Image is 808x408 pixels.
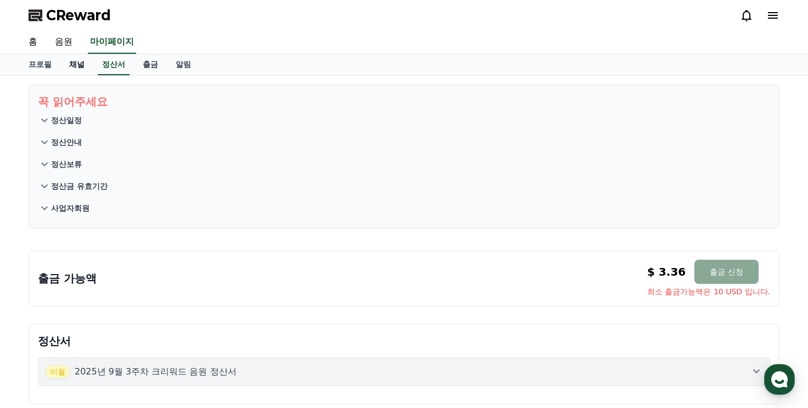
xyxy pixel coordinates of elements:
a: 채널 [60,54,93,75]
a: 프로필 [20,54,60,75]
div: 몇 분 내 답변 받으실 수 있어요 [60,18,151,27]
div: 앞으로 크리워드는 저작권 콘텐츠의 경우 YPP 증빙 자료나 콘텐츠 사용 허가 증빙 자료를 요청할 예정입니다. [32,221,182,254]
a: 알림 [167,54,200,75]
div: 다음 자료 중 한 가지를 제출해 주세요: [32,166,182,177]
div: 스포츠 플레이 영상은 저작권이 강한 콘텐츠 중 하나이며, [32,111,182,133]
button: 정산보류 [38,153,770,175]
span: CReward [46,7,111,24]
p: 정산금 유효기간 [51,181,108,192]
a: CReward [29,7,111,24]
div: ‘숏포메이션’ 채널에서 스포츠 영상을 활용한 것을 확인하였습니다. [32,89,182,111]
p: 정산서 [38,333,770,349]
div: 콘텐츠 사용 허가 증빙 자료 [46,177,182,188]
div: 안녕하세요. [32,56,182,67]
a: 음원 [46,31,81,54]
a: 마이페이지 [88,31,136,54]
p: 정산일정 [51,115,82,126]
span: 이월 [45,365,70,379]
button: 정산일정 [38,109,770,131]
button: 사업자회원 [38,197,770,219]
button: 정산금 유효기간 [38,175,770,197]
p: 정산보류 [51,159,82,170]
p: 꼭 읽어주세요 [38,94,770,109]
a: 정산서 [98,54,130,75]
button: 출금 신청 [694,260,758,284]
a: 홈 [20,31,46,54]
div: 크리워드는 업로드되는 모든 영상을 정산서 발급 전에 검수하고 있습니다. [32,67,182,89]
button: 정산안내 [38,131,770,153]
p: 2025년 9월 3주차 크리워드 음원 정산서 [75,365,237,378]
div: YPP 채널에서 수익화 진행 중임을 확인할 수 있는 화면 녹화 영상 (날짜와 수익 데이터 포함) [46,188,182,221]
div: 번거로우시더라도 안정적인 서비스 운영을 위해 협조 부탁드립니다. [32,254,182,276]
div: [PERSON_NAME]는 저작권 콘텐츠를 활용한 영상은 사용할 수 없어, 모두 수익 제외 처리됩니다. [32,133,182,166]
div: Creward [60,6,101,18]
p: 출금 가능액 [38,271,97,286]
span: 최소 출금가능액은 10 USD 입니다. [647,286,770,297]
p: 사업자회원 [51,203,89,214]
a: 출금 [134,54,167,75]
p: $ 3.36 [647,264,686,280]
button: 이월 2025년 9월 3주차 크리워드 음원 정산서 [38,357,770,386]
p: 정산안내 [51,137,82,148]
